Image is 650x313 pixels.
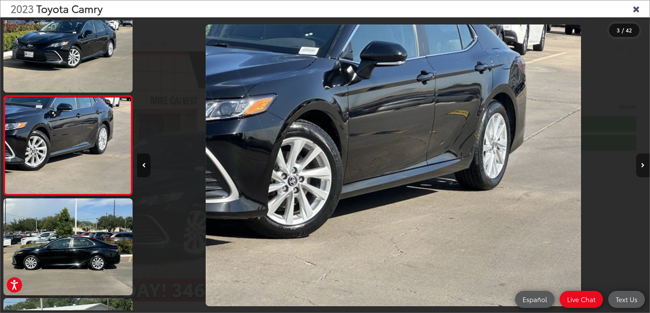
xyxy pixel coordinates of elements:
[626,26,632,34] span: 42
[137,24,650,306] div: 2023 Toyota Camry LE 2
[4,97,132,194] img: 2023 Toyota Camry LE
[515,291,554,308] a: Español
[36,1,103,16] span: Toyota Camry
[621,28,625,33] span: /
[2,197,134,296] img: 2023 Toyota Camry LE
[560,291,603,308] a: Live Chat
[564,295,599,303] span: Live Chat
[11,1,34,16] span: 2023
[608,291,645,308] a: Text Us
[633,4,639,13] i: Close gallery
[617,26,620,34] span: 3
[519,295,550,303] span: Español
[206,24,581,306] img: 2023 Toyota Camry LE
[612,295,641,303] span: Text Us
[137,153,151,177] button: Previous image
[636,153,650,177] button: Next image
